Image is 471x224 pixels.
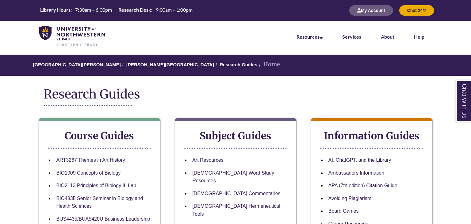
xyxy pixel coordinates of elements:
[342,34,361,40] a: Services
[192,170,274,183] a: [DEMOGRAPHIC_DATA] Word Study Resources
[38,6,73,13] th: Library Hours:
[328,208,359,214] a: Board Games
[56,170,121,176] a: BIO1009 Concepts of Biology
[192,203,280,217] a: [DEMOGRAPHIC_DATA] Hermeneutical Tools
[56,183,136,188] a: BIO2113 Principles of Biology III Lab
[126,62,214,67] a: [PERSON_NAME][GEOGRAPHIC_DATA]
[56,196,143,209] a: BIO4835 Senior Seminar in Biology and Health Sciences
[33,62,121,67] a: [GEOGRAPHIC_DATA][PERSON_NAME]
[328,157,391,163] a: AI, ChatGPT, and the Library
[156,7,193,13] span: 9:00am – 1:00pm
[328,183,397,188] a: APA (7th edition) Citation Guide
[257,60,280,69] li: Home
[328,170,384,176] a: Ambassadors Information
[324,130,419,142] strong: Information Guides
[65,130,134,142] strong: Course Guides
[200,130,271,142] strong: Subject Guides
[349,8,393,13] a: My Account
[399,5,434,16] button: Chat 24/7
[297,34,323,40] a: Resources
[116,6,153,13] th: Research Desk:
[39,26,105,47] img: UNWSP Library Logo
[192,191,280,196] a: [DEMOGRAPHIC_DATA] Commentaries
[44,87,140,102] span: Research Guides
[75,7,112,13] span: 7:30am – 6:00pm
[220,62,257,67] a: Research Guides
[328,196,371,201] a: Avoiding Plagiarism
[192,157,223,163] a: Art Resources
[399,8,434,13] a: Chat 24/7
[38,6,195,15] a: Hours Today
[414,34,424,40] a: Help
[38,6,195,14] table: Hours Today
[56,157,125,163] a: ART3267 Themes in Art History
[349,5,393,16] button: My Account
[381,34,394,40] a: About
